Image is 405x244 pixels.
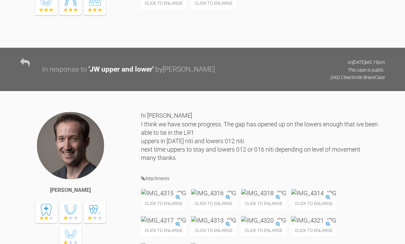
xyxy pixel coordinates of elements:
[42,64,87,75] div: In response to
[291,225,336,236] span: Click to enlarge
[141,198,186,209] span: Click to enlarge
[141,189,186,197] img: IMG_4315.JPG
[241,225,286,236] span: Click to enlarge
[191,216,236,225] img: IMG_4313.JPG
[50,186,91,195] div: [PERSON_NAME]
[141,216,186,225] img: IMG_4317.JPG
[330,58,385,66] p: on [DATE] at 5:19pm
[330,74,385,81] p: (IAS) ClearSmile Brace Case
[241,189,286,197] img: IMG_4318.JPG
[241,216,286,225] img: IMG_4320.JPG
[191,198,236,209] span: Click to enlarge
[291,216,336,225] img: IMG_4321.JPG
[141,225,186,236] span: Click to enlarge
[241,198,286,209] span: Click to enlarge
[191,225,236,236] span: Click to enlarge
[141,174,385,183] h4: Attachments
[191,189,236,197] img: IMG_4316.JPG
[36,111,105,180] img: James Crouch Baker
[291,189,336,197] img: IMG_4314.JPG
[89,64,153,75] div: ' JW upper and lower '
[141,111,385,164] div: hi [PERSON_NAME] I think we have some progress. The gap has opened up on the lowers enough that i...
[330,66,385,74] p: This case is public.
[155,64,215,75] div: by [PERSON_NAME]
[291,198,336,209] span: Click to enlarge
